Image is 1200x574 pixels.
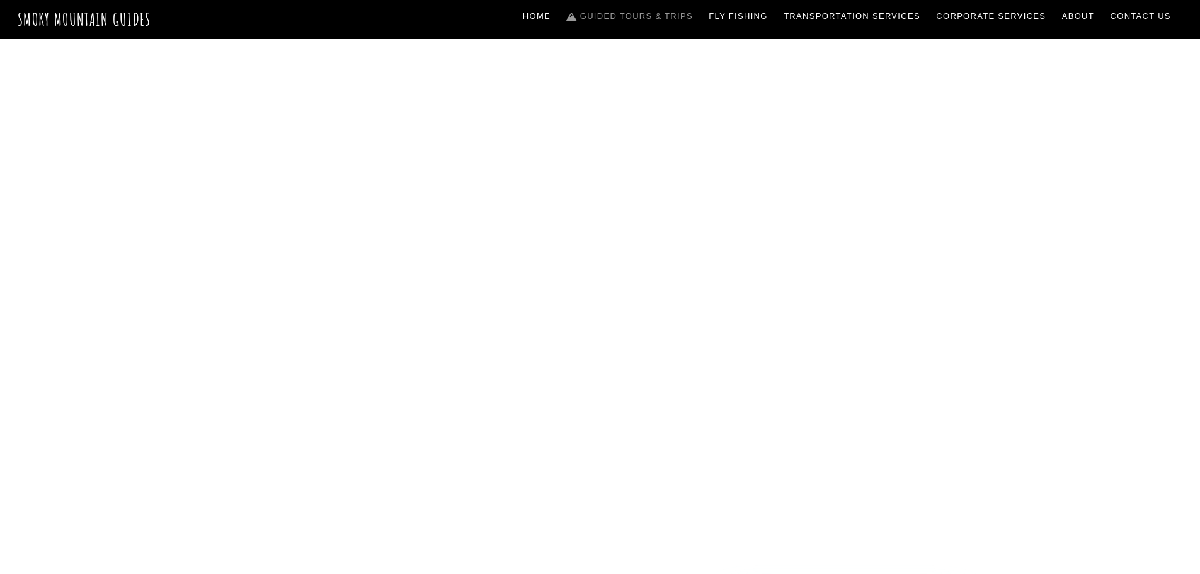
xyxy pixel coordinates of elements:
a: Corporate Services [932,3,1051,30]
a: Smoky Mountain Guides [18,9,151,30]
a: Home [518,3,556,30]
a: Guided Tours & Trips [562,3,698,30]
a: Fly Fishing [704,3,773,30]
a: Transportation Services [779,3,925,30]
a: Contact Us [1106,3,1176,30]
h1: The ONLY one-stop, full Service Guide Company for the Gatlinburg and [GEOGRAPHIC_DATA] side of th... [316,299,885,492]
span: Guided Trips & Tours [443,228,758,279]
a: About [1057,3,1099,30]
